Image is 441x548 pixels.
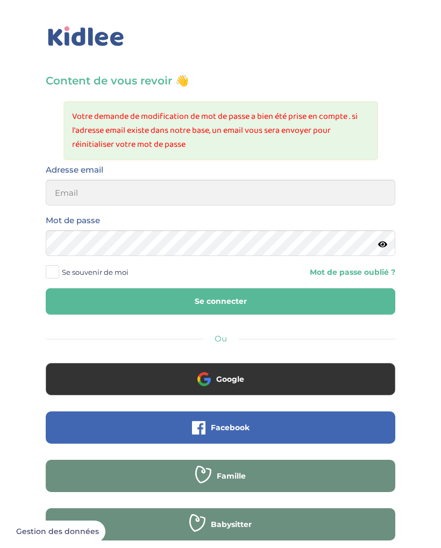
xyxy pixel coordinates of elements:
[216,374,244,385] span: Google
[46,288,395,315] button: Se connecter
[197,372,211,386] img: google.png
[46,411,395,444] button: Facebook
[215,333,227,344] span: Ou
[46,363,395,395] button: Google
[46,430,395,440] a: Facebook
[72,110,369,152] li: Votre demande de modification de mot de passe a bien été prise en compte . si l'adresse email exi...
[217,471,246,481] span: Famille
[46,526,395,537] a: Babysitter
[310,267,395,277] a: Mot de passe oublié ?
[46,24,126,49] img: logo_kidlee_bleu
[46,508,395,540] button: Babysitter
[211,519,252,530] span: Babysitter
[46,163,103,177] label: Adresse email
[192,421,205,435] img: facebook.png
[46,180,395,205] input: Email
[10,521,105,543] button: Gestion des données
[46,478,395,488] a: Famille
[46,381,395,392] a: Google
[211,422,250,433] span: Facebook
[46,213,100,227] label: Mot de passe
[62,265,129,279] span: Se souvenir de moi
[46,460,395,492] button: Famille
[16,527,99,537] span: Gestion des données
[46,73,395,88] h3: Content de vous revoir 👋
